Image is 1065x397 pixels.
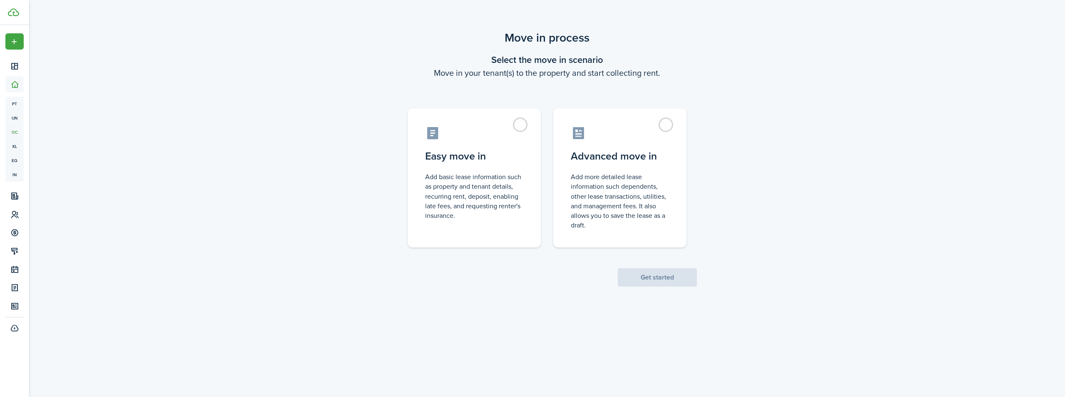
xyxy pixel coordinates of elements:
[571,172,669,230] control-radio-card-description: Add more detailed lease information such dependents, other lease transactions, utilities, and man...
[397,29,697,47] scenario-title: Move in process
[5,153,24,167] a: eq
[8,8,19,16] img: TenantCloud
[425,172,523,220] control-radio-card-description: Add basic lease information such as property and tenant details, recurring rent, deposit, enablin...
[571,149,669,164] control-radio-card-title: Advanced move in
[5,111,24,125] a: un
[5,167,24,182] a: in
[397,53,697,67] wizard-step-header-title: Select the move in scenario
[5,97,24,111] a: pt
[5,139,24,153] a: kl
[5,33,24,50] button: Open menu
[5,125,24,139] a: oc
[397,67,697,79] wizard-step-header-description: Move in your tenant(s) to the property and start collecting rent.
[425,149,523,164] control-radio-card-title: Easy move in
